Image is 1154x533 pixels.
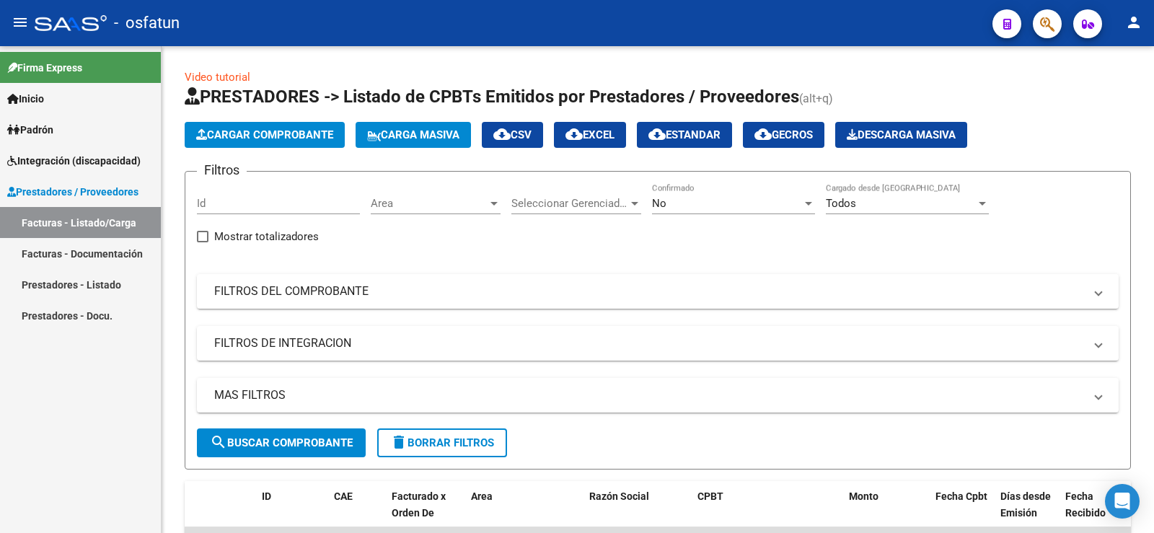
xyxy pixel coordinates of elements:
[493,128,532,141] span: CSV
[493,125,511,143] mat-icon: cloud_download
[471,490,493,502] span: Area
[7,153,141,169] span: Integración (discapacidad)
[648,128,721,141] span: Estandar
[196,128,333,141] span: Cargar Comprobante
[7,184,138,200] span: Prestadores / Proveedores
[1105,484,1140,519] div: Open Intercom Messenger
[754,125,772,143] mat-icon: cloud_download
[511,197,628,210] span: Seleccionar Gerenciador
[935,490,987,502] span: Fecha Cpbt
[197,428,366,457] button: Buscar Comprobante
[377,428,507,457] button: Borrar Filtros
[652,197,666,210] span: No
[589,490,649,502] span: Razón Social
[367,128,459,141] span: Carga Masiva
[799,92,833,105] span: (alt+q)
[565,128,615,141] span: EXCEL
[185,87,799,107] span: PRESTADORES -> Listado de CPBTs Emitidos por Prestadores / Proveedores
[648,125,666,143] mat-icon: cloud_download
[390,433,408,451] mat-icon: delete
[210,436,353,449] span: Buscar Comprobante
[754,128,813,141] span: Gecros
[390,436,494,449] span: Borrar Filtros
[12,14,29,31] mat-icon: menu
[214,387,1084,403] mat-panel-title: MAS FILTROS
[214,228,319,245] span: Mostrar totalizadores
[197,160,247,180] h3: Filtros
[7,60,82,76] span: Firma Express
[849,490,878,502] span: Monto
[371,197,488,210] span: Area
[7,91,44,107] span: Inicio
[334,490,353,502] span: CAE
[210,433,227,451] mat-icon: search
[637,122,732,148] button: Estandar
[114,7,180,39] span: - osfatun
[262,490,271,502] span: ID
[1125,14,1142,31] mat-icon: person
[847,128,956,141] span: Descarga Masiva
[356,122,471,148] button: Carga Masiva
[7,122,53,138] span: Padrón
[482,122,543,148] button: CSV
[214,335,1084,351] mat-panel-title: FILTROS DE INTEGRACION
[565,125,583,143] mat-icon: cloud_download
[554,122,626,148] button: EXCEL
[197,274,1119,309] mat-expansion-panel-header: FILTROS DEL COMPROBANTE
[197,326,1119,361] mat-expansion-panel-header: FILTROS DE INTEGRACION
[214,283,1084,299] mat-panel-title: FILTROS DEL COMPROBANTE
[185,122,345,148] button: Cargar Comprobante
[697,490,723,502] span: CPBT
[197,378,1119,413] mat-expansion-panel-header: MAS FILTROS
[835,122,967,148] button: Descarga Masiva
[743,122,824,148] button: Gecros
[392,490,446,519] span: Facturado x Orden De
[1065,490,1106,519] span: Fecha Recibido
[1000,490,1051,519] span: Días desde Emisión
[826,197,856,210] span: Todos
[835,122,967,148] app-download-masive: Descarga masiva de comprobantes (adjuntos)
[185,71,250,84] a: Video tutorial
